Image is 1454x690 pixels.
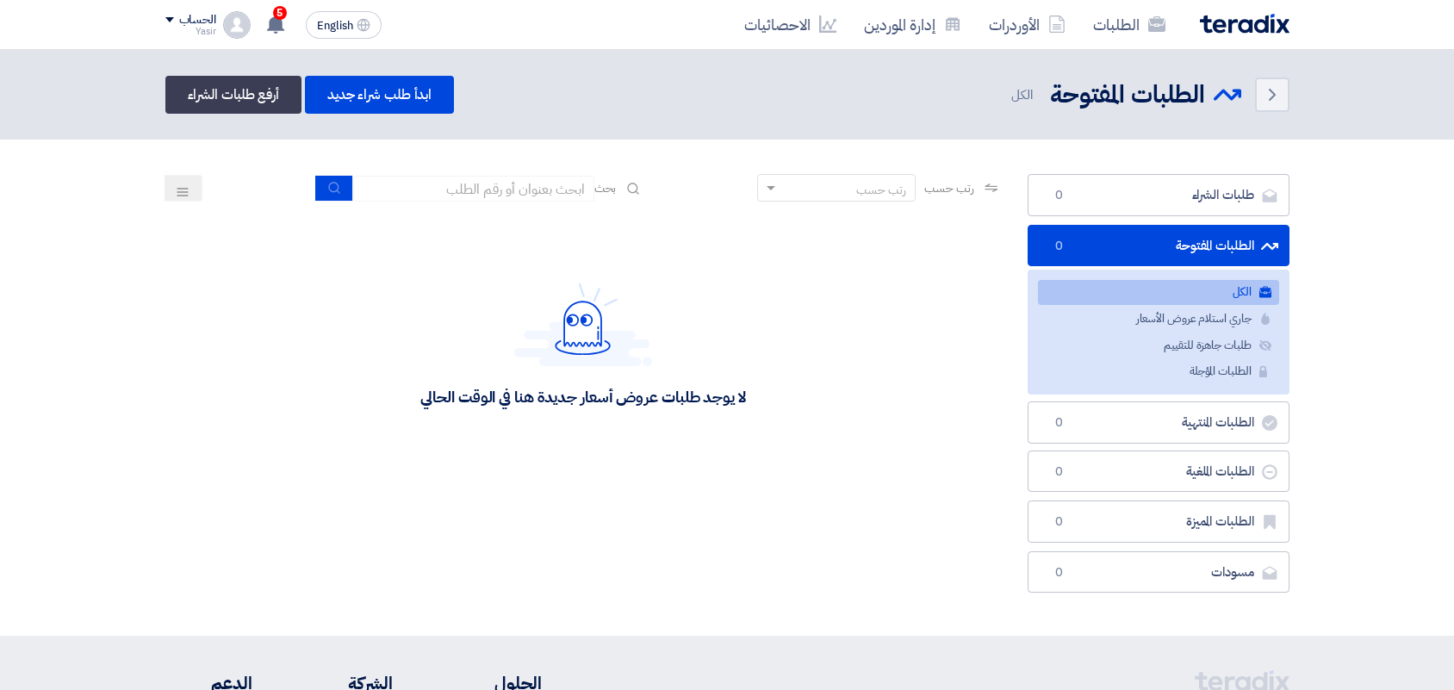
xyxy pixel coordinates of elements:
img: Teradix logo [1200,14,1289,34]
span: رتب حسب [924,179,973,197]
span: 0 [1049,463,1070,481]
a: أرفع طلبات الشراء [165,76,301,114]
a: الاحصائيات [730,4,850,45]
span: 0 [1049,513,1070,531]
span: بحث [594,179,617,197]
span: 0 [1049,414,1070,432]
div: لا يوجد طلبات عروض أسعار جديدة هنا في الوقت الحالي [420,387,745,407]
button: English [306,11,382,39]
span: 0 [1049,187,1070,204]
a: الطلبات [1079,4,1179,45]
span: 0 [1049,564,1070,581]
a: الطلبات الملغية0 [1028,451,1289,493]
a: الكل [1038,280,1279,305]
a: مسودات0 [1028,551,1289,594]
div: رتب حسب [856,181,906,199]
h2: الطلبات المفتوحة [1050,78,1205,112]
span: 0 [1049,238,1070,255]
a: طلبات الشراء0 [1028,174,1289,216]
a: الطلبات المفتوحة0 [1028,225,1289,267]
a: الطلبات المؤجلة [1038,359,1279,384]
a: جاري استلام عروض الأسعار [1038,307,1279,332]
span: English [317,20,353,32]
span: الكل [1011,85,1036,105]
a: الأوردرات [975,4,1079,45]
img: profile_test.png [223,11,251,39]
a: ابدأ طلب شراء جديد [305,76,454,114]
a: الطلبات المنتهية0 [1028,401,1289,444]
img: Hello [514,283,652,366]
input: ابحث بعنوان أو رقم الطلب [353,176,594,202]
a: الطلبات المميزة0 [1028,500,1289,543]
a: طلبات جاهزة للتقييم [1038,333,1279,358]
a: إدارة الموردين [850,4,975,45]
span: 5 [273,6,287,20]
div: Yasir [165,27,216,36]
div: الحساب [179,13,216,28]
